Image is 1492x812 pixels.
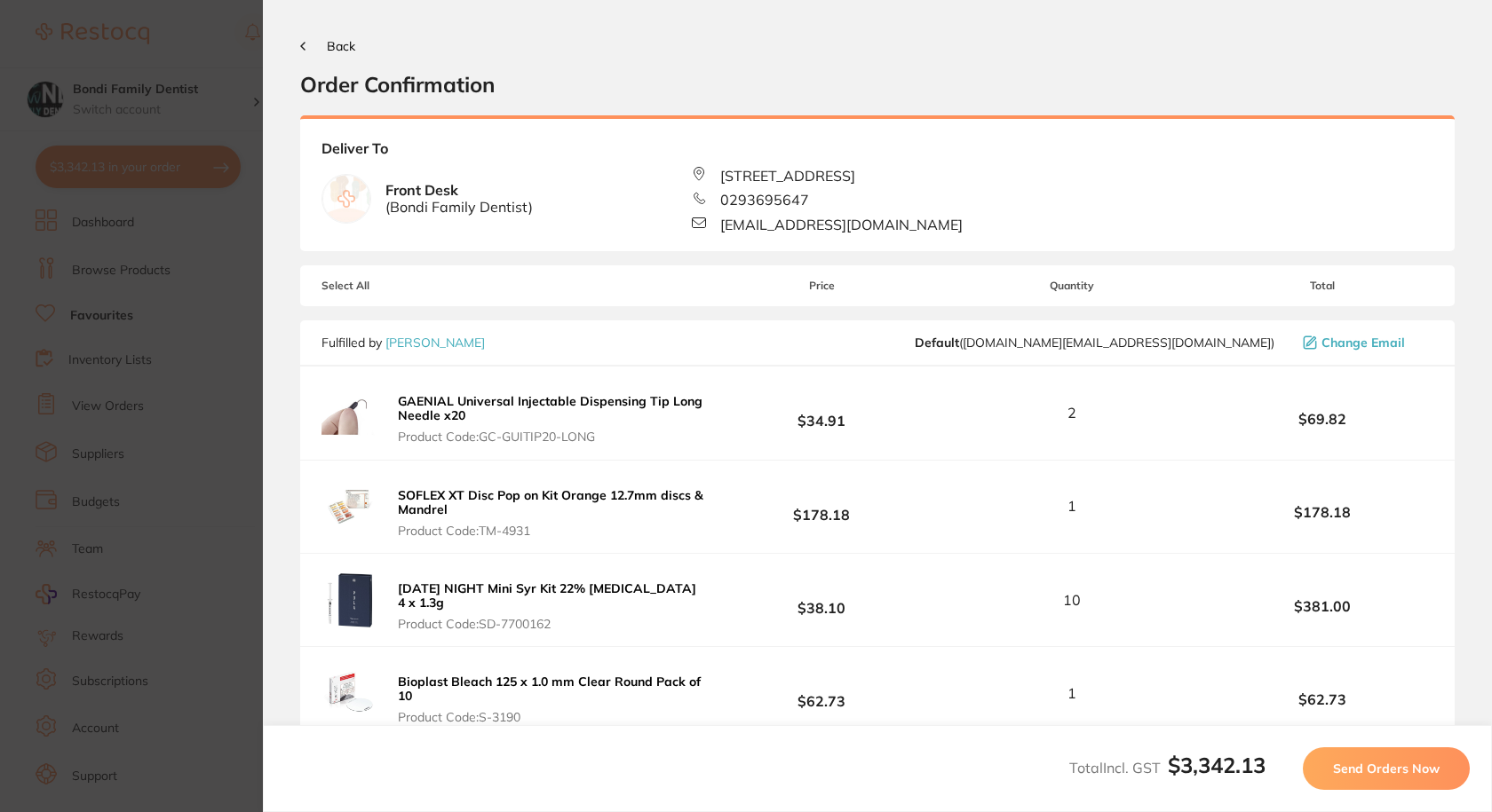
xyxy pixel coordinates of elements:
[710,677,932,710] b: $62.73
[398,430,705,444] span: Product Code: GC-GUITIP20-LONG
[321,665,378,721] img: azRsOXk0Mw
[1303,747,1470,790] button: Send Orders Now
[915,335,959,351] b: Default
[1211,598,1433,614] b: $381.00
[720,217,963,233] span: [EMAIL_ADDRESS][DOMAIN_NAME]
[1063,592,1081,608] span: 10
[1067,405,1076,421] span: 2
[1298,335,1433,351] button: Change Email
[1211,504,1433,520] b: $178.18
[1211,411,1433,427] b: $69.82
[322,175,370,223] img: empty.jpg
[321,384,378,441] img: N2l6aGl3dw
[398,580,696,611] b: [DATE] NIGHT Mini Syr Kit 22% [MEDICAL_DATA] 4 x 1.3g
[710,490,932,523] b: $178.18
[710,280,932,292] span: Price
[398,674,701,704] b: Bioplast Bleach 125 x 1.0 mm Clear Round Pack of 10
[710,397,932,430] b: $34.91
[933,280,1211,292] span: Quantity
[393,674,710,725] button: Bioplast Bleach 125 x 1.0 mm Clear Round Pack of 10 Product Code:S-3190
[321,335,485,350] p: Fulfilled by
[300,71,1455,98] h2: Order Confirmation
[1168,752,1266,778] b: $3,342.13
[393,487,710,539] button: SOFLEX XT Disc Pop on Kit Orange 12.7mm discs & Mandrel Product Code:TM-4931
[398,617,705,631] span: Product Code: SD-7700162
[915,335,1274,350] span: customer.care@henryschein.com.au
[398,487,703,517] b: SOFLEX XT Disc Pop on Kit Orange 12.7mm discs & Mandrel
[321,572,378,628] img: NHRtd2cxYg
[398,393,702,423] b: GAENIAL Universal Injectable Dispensing Tip Long Needle x20
[1069,759,1266,777] span: Total Incl. GST
[398,710,705,724] span: Product Code: S-3190
[1067,685,1076,701] span: 1
[300,39,355,53] button: Back
[1211,280,1433,292] span: Total
[321,140,1433,167] b: Deliver To
[720,192,809,208] span: 0293695647
[321,280,499,292] span: Select All
[385,335,485,351] a: [PERSON_NAME]
[398,524,705,538] span: Product Code: TM-4931
[393,393,710,445] button: GAENIAL Universal Injectable Dispensing Tip Long Needle x20 Product Code:GC-GUITIP20-LONG
[720,168,855,184] span: [STREET_ADDRESS]
[321,478,378,535] img: MW9waGlrdQ
[1067,498,1076,514] span: 1
[385,199,533,215] span: ( Bondi Family Dentist )
[1321,335,1405,350] span: Change Email
[385,182,533,215] b: Front Desk
[710,584,932,617] b: $38.10
[327,38,355,54] span: Back
[1211,691,1433,707] b: $62.73
[1333,761,1440,777] span: Send Orders Now
[393,580,710,632] button: [DATE] NIGHT Mini Syr Kit 22% [MEDICAL_DATA] 4 x 1.3g Product Code:SD-7700162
